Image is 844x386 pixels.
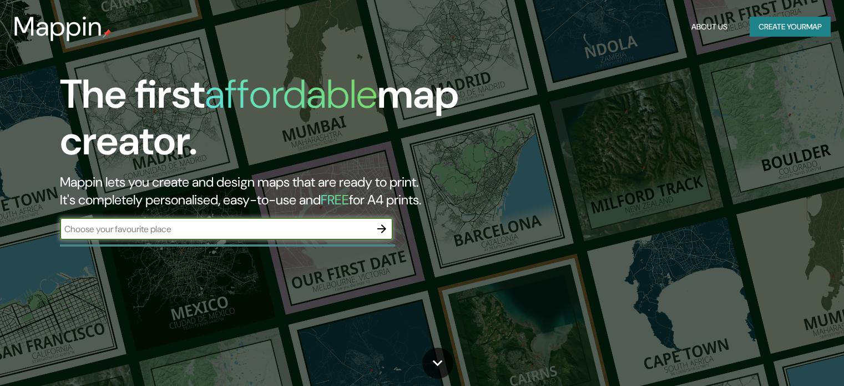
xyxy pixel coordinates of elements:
h2: Mappin lets you create and design maps that are ready to print. It's completely personalised, eas... [60,173,482,209]
h5: FREE [321,191,349,208]
h1: The first map creator. [60,71,482,173]
button: Create yourmap [750,17,831,37]
input: Choose your favourite place [60,223,371,235]
img: mappin-pin [103,29,112,38]
h3: Mappin [13,11,103,42]
h1: affordable [205,68,377,120]
button: About Us [687,17,732,37]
